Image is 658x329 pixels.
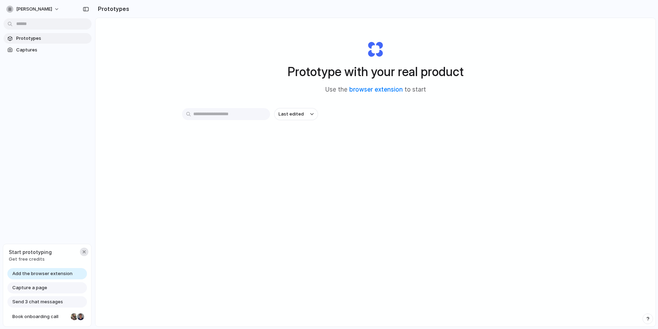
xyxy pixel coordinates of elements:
span: Start prototyping [9,248,52,256]
span: Book onboarding call [12,313,68,320]
h1: Prototype with your real product [288,62,464,81]
span: Last edited [278,111,304,118]
a: Book onboarding call [7,311,87,322]
span: Add the browser extension [12,270,73,277]
a: Prototypes [4,33,92,44]
span: Use the to start [325,85,426,94]
a: browser extension [349,86,403,93]
span: Capture a page [12,284,47,291]
div: Christian Iacullo [76,312,85,321]
div: Nicole Kubica [70,312,79,321]
span: Captures [16,46,89,54]
span: Prototypes [16,35,89,42]
span: [PERSON_NAME] [16,6,52,13]
span: Get free credits [9,256,52,263]
a: Add the browser extension [7,268,87,279]
a: Captures [4,45,92,55]
button: Last edited [274,108,318,120]
span: Send 3 chat messages [12,298,63,305]
h2: Prototypes [95,5,129,13]
button: [PERSON_NAME] [4,4,63,15]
